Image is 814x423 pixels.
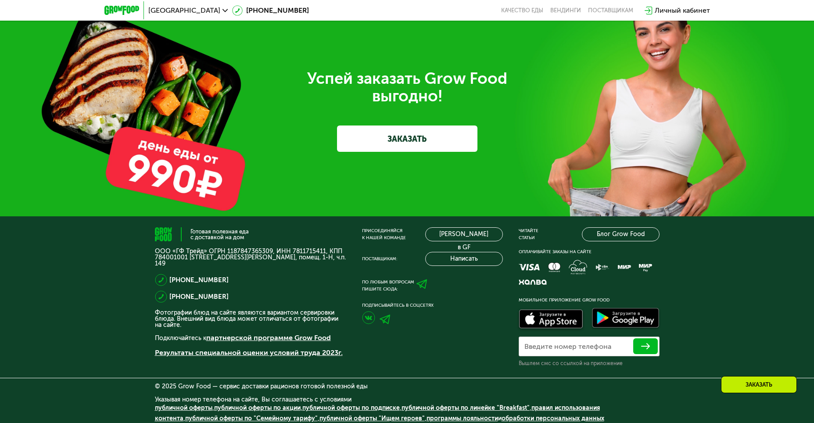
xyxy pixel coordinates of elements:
[185,415,318,422] a: публичной оферты по "Семейному тарифу"
[155,333,346,343] p: Подключайтесь к
[155,404,604,422] span: , , , , , , , и
[425,252,503,266] button: Написать
[155,248,346,267] p: ООО «ГФ Трейд» ОГРН 1187847365309, ИНН 7811715411, КПП 784001001 [STREET_ADDRESS][PERSON_NAME], п...
[190,229,249,240] div: Готовая полезная еда с доставкой на дом
[519,248,660,255] div: Оплачивайте заказы на сайте
[161,70,653,105] div: Успей заказать Grow Food выгодно!
[362,227,406,241] div: Присоединяйся к нашей команде
[362,302,503,309] div: Подписывайтесь в соцсетях
[519,297,660,304] div: Мобильное приложение Grow Food
[169,291,229,302] a: [PHONE_NUMBER]
[169,275,229,285] a: [PHONE_NUMBER]
[302,404,400,412] a: публичной оферты по подписке
[362,255,397,262] div: Поставщикам:
[588,7,633,14] div: поставщикам
[206,333,331,342] a: партнерской программе Grow Food
[148,7,220,14] span: [GEOGRAPHIC_DATA]
[655,5,710,16] div: Личный кабинет
[155,404,212,412] a: публичной оферты
[519,360,660,367] div: Вышлем смс со ссылкой на приложение
[721,376,797,393] div: Заказать
[337,125,477,152] a: ЗАКАЗАТЬ
[519,227,538,241] div: Читайте статьи
[425,227,503,241] a: [PERSON_NAME] в GF
[427,415,498,422] a: программы лояльности
[524,344,611,349] label: Введите номер телефона
[319,415,425,422] a: публичной оферты "Ищем героев"
[582,227,660,241] a: Блог Grow Food
[155,348,343,357] a: Результаты специальной оценки условий труда 2023г.
[502,415,604,422] a: обработки персональных данных
[214,404,301,412] a: публичной оферты по акции
[155,384,660,390] div: © 2025 Grow Food — сервис доставки рационов готовой полезной еды
[232,5,309,16] a: [PHONE_NUMBER]
[590,306,662,332] img: Доступно в Google Play
[402,404,530,412] a: публичной оферты по линейке "Breakfast"
[550,7,581,14] a: Вендинги
[501,7,543,14] a: Качество еды
[155,310,346,328] p: Фотографии блюд на сайте являются вариантом сервировки блюда. Внешний вид блюда может отличаться ...
[362,279,414,293] div: По любым вопросам пишите сюда:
